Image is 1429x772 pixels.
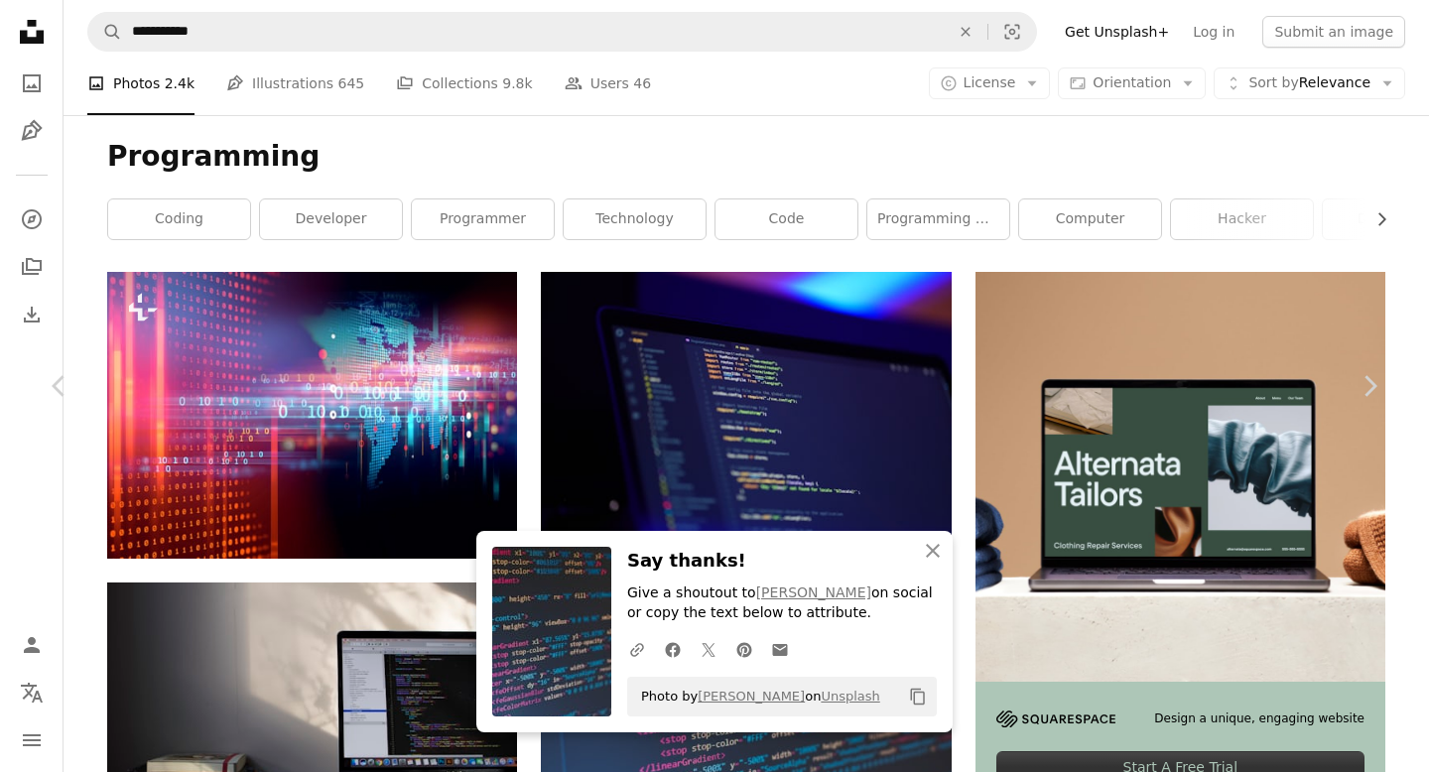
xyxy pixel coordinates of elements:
a: Photos [12,64,52,103]
a: Share over email [762,629,798,669]
a: MacBook Pro showing programming language [107,689,517,707]
a: digital code number abstract background, represent coding technology and programming languages. [107,406,517,424]
a: Users 46 [565,52,652,115]
a: computer [1019,199,1161,239]
button: Clear [944,13,987,51]
img: file-1707885205802-88dd96a21c72image [975,272,1385,682]
button: Sort byRelevance [1214,67,1405,99]
a: [PERSON_NAME] [756,584,871,600]
a: coding [108,199,250,239]
button: Search Unsplash [88,13,122,51]
a: hacker [1171,199,1313,239]
span: 46 [633,72,651,94]
span: Relevance [1248,73,1370,93]
span: Sort by [1248,74,1298,90]
button: Menu [12,720,52,760]
a: Collections 9.8k [396,52,532,115]
a: Explore [12,199,52,239]
a: code [715,199,857,239]
span: License [964,74,1016,90]
a: Next [1310,291,1429,481]
a: Illustrations 645 [226,52,364,115]
a: Share on Twitter [691,629,726,669]
button: scroll list to the right [1364,199,1385,239]
a: [PERSON_NAME] [698,689,805,704]
span: Orientation [1093,74,1171,90]
p: Give a shoutout to on social or copy the text below to attribute. [627,583,937,623]
a: Unsplash [821,689,879,704]
button: Copy to clipboard [901,680,935,713]
button: Visual search [988,13,1036,51]
span: 645 [338,72,365,94]
button: Orientation [1058,67,1206,99]
a: Share on Pinterest [726,629,762,669]
a: Illustrations [12,111,52,151]
a: Get Unsplash+ [1053,16,1181,48]
a: Log in [1181,16,1246,48]
a: Collections [12,247,52,287]
img: file-1705255347840-230a6ab5bca9image [996,710,1115,727]
button: License [929,67,1051,99]
a: programming wallpaper [867,199,1009,239]
a: Log in / Sign up [12,625,52,665]
form: Find visuals sitewide [87,12,1037,52]
button: Submit an image [1262,16,1405,48]
button: Language [12,673,52,712]
img: black flat screen computer monitor [541,272,951,545]
h1: Programming [107,139,1385,175]
h3: Say thanks! [627,547,937,576]
a: programmer [412,199,554,239]
a: black flat screen computer monitor [541,399,951,417]
a: technology [564,199,706,239]
span: 9.8k [502,72,532,94]
a: Share on Facebook [655,629,691,669]
img: digital code number abstract background, represent coding technology and programming languages. [107,272,517,559]
span: Design a unique, engaging website [1154,710,1364,727]
span: Photo by on [631,681,880,712]
a: developer [260,199,402,239]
